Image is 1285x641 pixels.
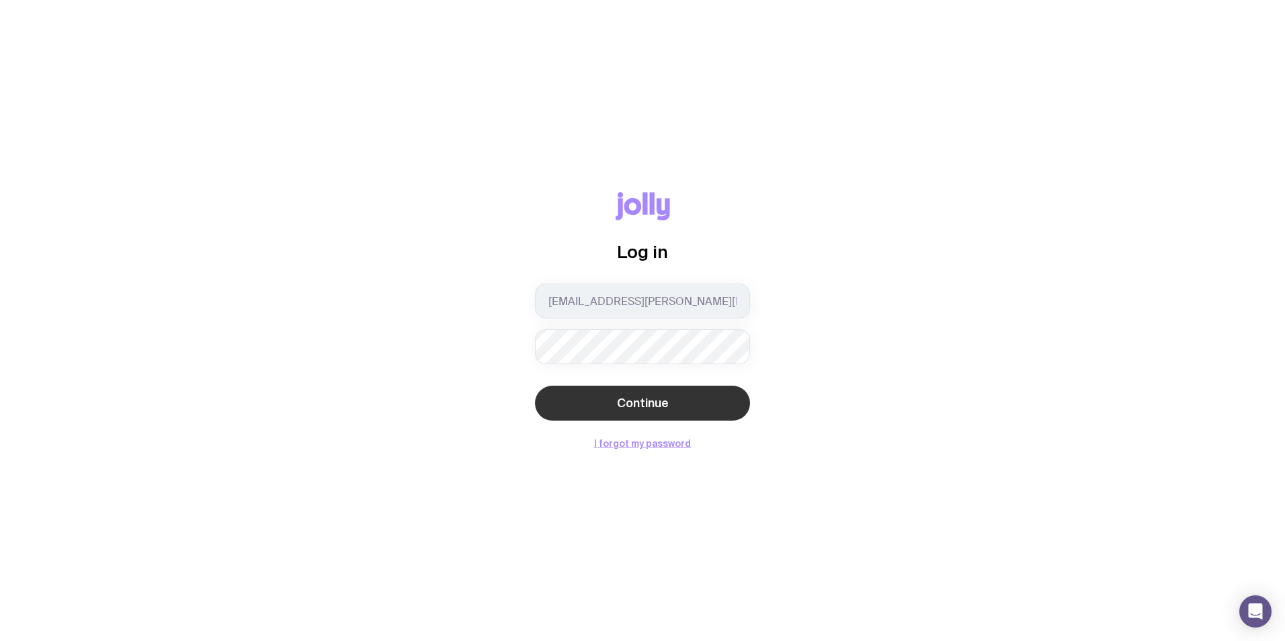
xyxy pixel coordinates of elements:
[617,395,669,411] span: Continue
[535,284,750,318] input: you@email.com
[1239,595,1272,628] div: Open Intercom Messenger
[617,242,668,261] span: Log in
[535,386,750,421] button: Continue
[594,438,691,449] button: I forgot my password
